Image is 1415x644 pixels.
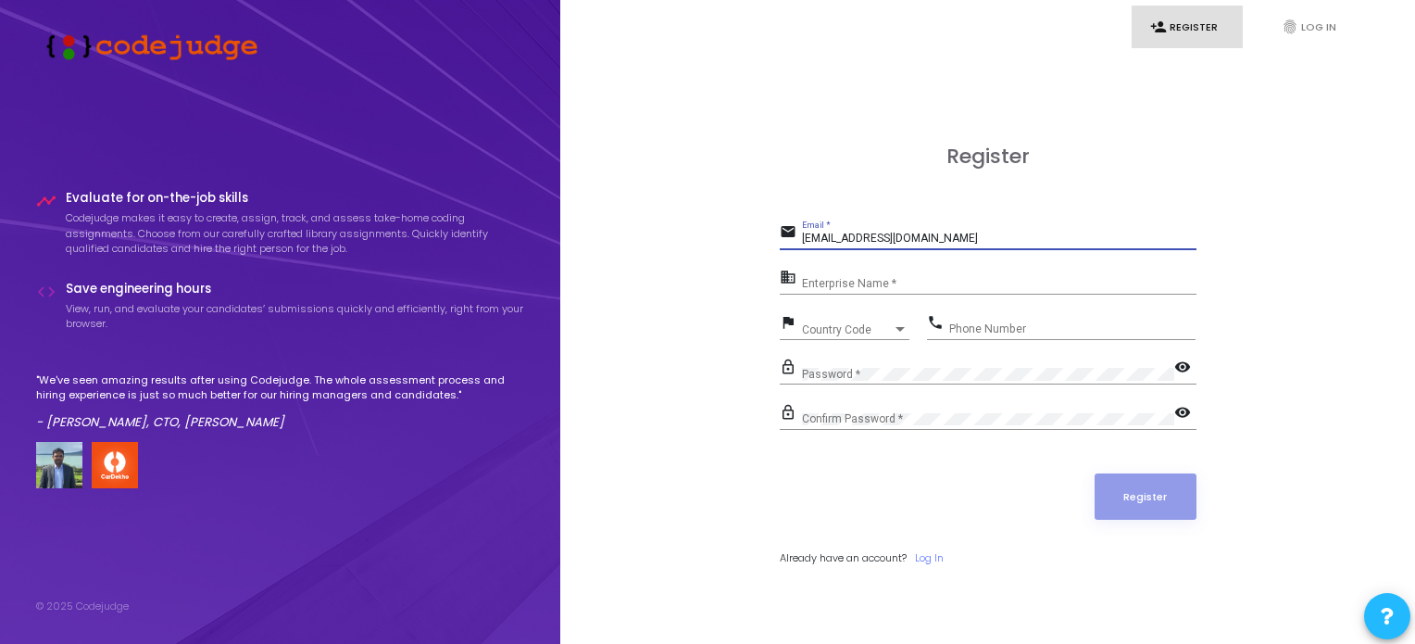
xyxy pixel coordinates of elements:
[927,313,949,335] mat-icon: phone
[780,550,907,565] span: Already have an account?
[66,301,525,332] p: View, run, and evaluate your candidates’ submissions quickly and efficiently, right from your bro...
[36,413,284,431] em: - [PERSON_NAME], CTO, [PERSON_NAME]
[1282,19,1298,35] i: fingerprint
[780,268,802,290] mat-icon: business
[1095,474,1196,520] button: Register
[780,145,1196,169] h3: Register
[92,442,138,488] img: company-logo
[802,278,1196,291] input: Enterprise Name
[36,282,56,302] i: code
[66,282,525,297] h4: Save engineering hours
[36,599,129,614] div: © 2025 Codejudge
[36,191,56,211] i: timeline
[66,191,525,206] h4: Evaluate for on-the-job skills
[780,222,802,245] mat-icon: email
[802,233,1196,246] input: Email
[66,210,525,257] p: Codejudge makes it easy to create, assign, track, and assess take-home coding assignments. Choose...
[949,322,1196,335] input: Phone Number
[36,442,82,488] img: user image
[1174,358,1196,380] mat-icon: visibility
[915,550,944,566] a: Log In
[780,403,802,425] mat-icon: lock_outline
[780,358,802,380] mat-icon: lock_outline
[802,324,893,335] span: Country Code
[1263,6,1374,49] a: fingerprintLog In
[1174,403,1196,425] mat-icon: visibility
[1132,6,1243,49] a: person_addRegister
[1150,19,1167,35] i: person_add
[780,313,802,335] mat-icon: flag
[36,373,525,403] p: "We've seen amazing results after using Codejudge. The whole assessment process and hiring experi...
